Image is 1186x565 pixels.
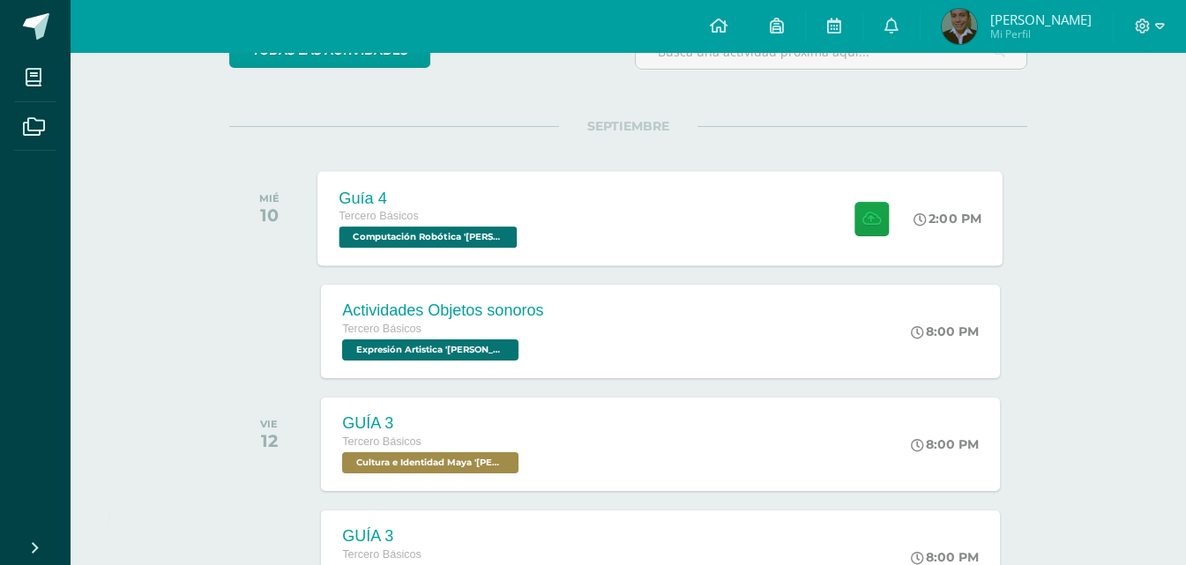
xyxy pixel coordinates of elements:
div: MIÉ [259,192,280,204]
span: Tercero Básicos [342,323,421,335]
span: [PERSON_NAME] [990,11,1092,28]
span: Expresión Artistica 'Arquimedes' [342,339,518,361]
span: Mi Perfil [990,26,1092,41]
span: Tercero Básicos [342,435,421,448]
div: 8:00 PM [911,323,979,339]
span: Tercero Básicos [342,548,421,561]
div: GUÍA 3 [342,527,523,546]
div: 2:00 PM [914,211,982,227]
div: 8:00 PM [911,436,979,452]
span: Computación Robótica 'Arquimedes' [339,227,518,248]
img: 5b19bdf0a71bc9fcaa3d2f20a575f3f6.png [942,9,977,44]
div: 8:00 PM [911,549,979,565]
div: 12 [260,430,278,451]
div: GUÍA 3 [342,414,523,433]
div: 10 [259,204,280,226]
span: Cultura e Identidad Maya 'Arquimedes' [342,452,518,473]
div: Guía 4 [339,189,522,207]
span: SEPTIEMBRE [559,118,697,134]
span: Tercero Básicos [339,210,419,222]
div: Actividades Objetos sonoros [342,301,543,320]
div: VIE [260,418,278,430]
